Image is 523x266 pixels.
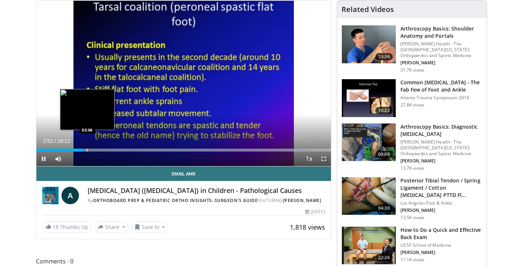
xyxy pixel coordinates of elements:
span: 1,818 views [290,223,325,231]
img: image.jpeg [60,89,115,130]
p: 13.7K views [400,165,424,171]
a: OrthoBoard Prep & Pediatric Ortho Insights: Surgeon's Guide [93,197,258,203]
a: 09:09 Arthroscopy Basics: Diagnostic [MEDICAL_DATA] [PERSON_NAME] Health - The [GEOGRAPHIC_DATA][... [342,123,482,171]
span: 18 [53,223,59,230]
span: 18:12 [57,138,70,144]
h3: Common [MEDICAL_DATA] - The Fab Few of Foot and Ankle [400,79,482,93]
span: 04:30 [375,205,393,212]
button: Fullscreen [316,152,331,166]
h3: Posterior Tibial Tendon / Spring Ligament / Cotton [MEDICAL_DATA] PTTD Fl… [400,177,482,199]
img: 31d347b7-8cdb-4553-8407-4692467e4576.150x105_q85_crop-smart_upscale.jpg [342,177,396,215]
p: UCSF School of Medicine [400,242,482,248]
span: 2:52 [43,138,53,144]
button: Save to [131,221,168,233]
div: [DATE] [305,209,325,215]
img: 80b9674e-700f-42d5-95ff-2772df9e177e.jpeg.150x105_q85_crop-smart_upscale.jpg [342,124,396,161]
p: [PERSON_NAME] Health - The [GEOGRAPHIC_DATA][US_STATE]: Orthopaedics and Sports Medicine [400,139,482,157]
img: badd6cc1-85db-4728-89db-6dde3e48ba1d.150x105_q85_crop-smart_upscale.jpg [342,227,396,265]
span: / [55,138,56,144]
p: [PERSON_NAME] [400,207,482,213]
button: Mute [51,152,65,166]
h3: Arthroscopy Basics: Diagnostic [MEDICAL_DATA] [400,123,482,138]
p: [PERSON_NAME] [400,158,482,164]
button: Share [95,221,128,233]
p: Los Angeles Foot & Ankle [400,200,482,206]
p: [PERSON_NAME] [400,60,482,66]
img: 4559c471-f09d-4bda-8b3b-c296350a5489.150x105_q85_crop-smart_upscale.jpg [342,79,396,117]
span: 09:09 [375,151,393,158]
img: OrthoBoard Prep & Pediatric Ortho Insights: Surgeon's Guide [42,187,59,204]
span: 10:22 [375,107,393,114]
button: Playback Rate [302,152,316,166]
a: 22:26 How to Do a Quick and Effective Back Exam UCSF School of Medicine [PERSON_NAME] 11.1K views [342,226,482,265]
a: 10:22 Common [MEDICAL_DATA] - The Fab Few of Foot and Ankle Atlanta Trauma Symposium 2016 27.8K v... [342,79,482,117]
p: 13.5K views [400,215,424,221]
video-js: Video Player [36,1,331,166]
p: 11.1K views [400,257,424,263]
button: Pause [36,152,51,166]
a: Email Amr [36,166,331,181]
img: 9534a039-0eaa-4167-96cf-d5be049a70d8.150x105_q85_crop-smart_upscale.jpg [342,25,396,63]
span: Comments 0 [36,257,331,266]
h4: Related Videos [342,5,394,14]
a: 18 Thumbs Up [42,221,92,233]
a: 13:36 Arthroscopy Basics: Shoulder Anatomy and Portals [PERSON_NAME] Health - The [GEOGRAPHIC_DAT... [342,25,482,73]
div: By FEATURING [88,197,325,204]
span: 13:36 [375,53,393,60]
a: 04:30 Posterior Tibial Tendon / Spring Ligament / Cotton [MEDICAL_DATA] PTTD Fl… Los Angeles Foot... [342,177,482,221]
h3: How to Do a Quick and Effective Back Exam [400,226,482,241]
div: Progress Bar [36,149,331,152]
span: 22:26 [375,254,393,261]
a: A [61,187,79,204]
p: Atlanta Trauma Symposium 2016 [400,95,482,101]
p: [PERSON_NAME] Health - The [GEOGRAPHIC_DATA][US_STATE]: Orthopaedics and Sports Medicine [400,41,482,59]
h4: [MEDICAL_DATA] ([MEDICAL_DATA]) in Children - Pathological Causes [88,187,325,195]
p: [PERSON_NAME] [400,250,482,255]
a: [PERSON_NAME] [283,197,322,203]
h3: Arthroscopy Basics: Shoulder Anatomy and Portals [400,25,482,40]
p: 27.8K views [400,102,424,108]
p: 31.7K views [400,67,424,73]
